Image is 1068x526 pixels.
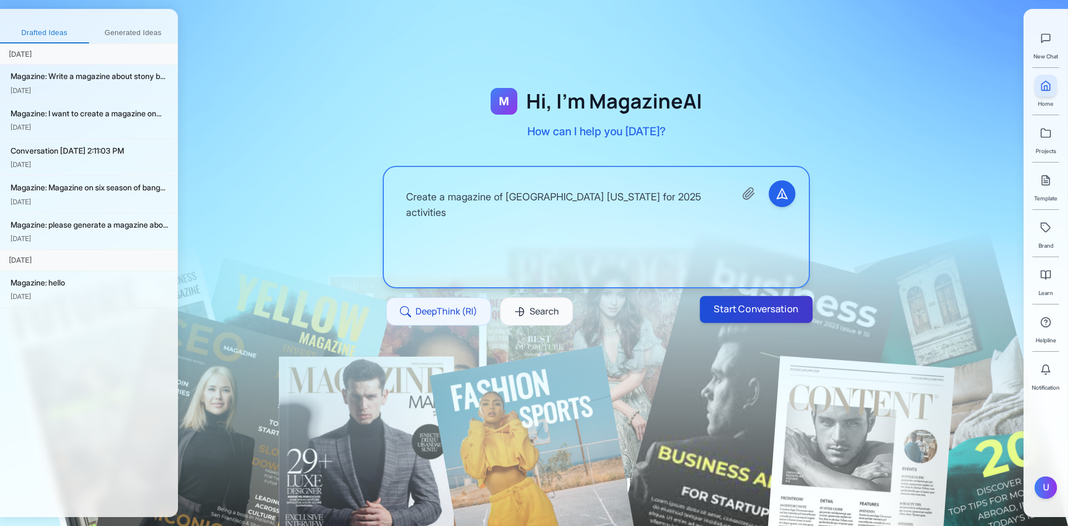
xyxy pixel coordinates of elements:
[11,196,169,207] div: [DATE]
[89,23,178,43] button: Generated Ideas
[1034,52,1058,61] span: New Chat
[11,145,169,157] div: Conversation [DATE] 2:11:03 PM
[1038,99,1054,108] span: Home
[735,180,762,207] button: Attach files
[11,181,169,194] div: Magazine: Magazine on six season of bang...
[700,296,813,322] button: Start Conversation
[1032,383,1060,392] span: Notification
[1036,146,1056,155] span: Projects
[499,94,509,109] span: M
[11,219,169,231] div: Magazine: please generate a magazine abo...
[11,277,169,289] div: Magazine: hello
[11,159,169,170] div: [DATE]
[1036,336,1056,345] span: Helpline
[769,180,795,207] button: Send message
[11,233,169,244] div: [DATE]
[11,85,169,96] div: [DATE]
[11,70,169,82] div: Magazine: Write a magazine about stony b...
[1035,476,1057,499] button: U
[1034,194,1057,203] span: Template
[527,124,666,139] p: How can I help you [DATE]?
[1039,241,1054,250] span: Brand
[397,180,726,274] textarea: Create a magazine of [GEOGRAPHIC_DATA] [US_STATE] for 2025 activities
[526,90,702,112] h1: Hi, I'm MagazineAI
[11,107,169,120] div: Magazine: I want to create a magazine on...
[1039,288,1053,297] span: Learn
[11,122,169,132] div: [DATE]
[11,291,169,302] div: [DATE]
